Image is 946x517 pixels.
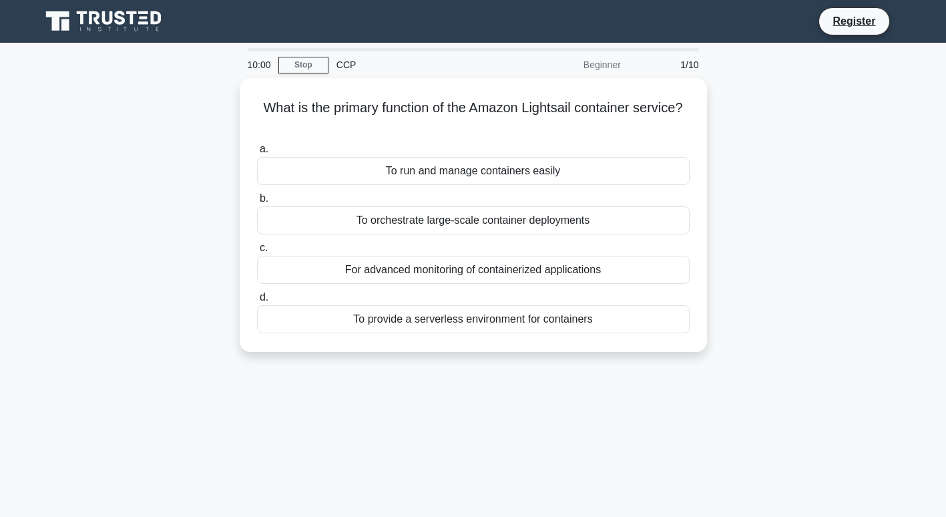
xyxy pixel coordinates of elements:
div: CCP [328,51,512,78]
a: Stop [278,57,328,73]
div: To run and manage containers easily [257,157,690,185]
div: 10:00 [240,51,278,78]
h5: What is the primary function of the Amazon Lightsail container service? [256,100,691,133]
div: 1/10 [629,51,707,78]
span: d. [260,291,268,303]
span: a. [260,143,268,154]
span: b. [260,192,268,204]
span: c. [260,242,268,253]
div: To orchestrate large-scale container deployments [257,206,690,234]
div: Beginner [512,51,629,78]
div: To provide a serverless environment for containers [257,305,690,333]
a: Register [824,13,883,29]
div: For advanced monitoring of containerized applications [257,256,690,284]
